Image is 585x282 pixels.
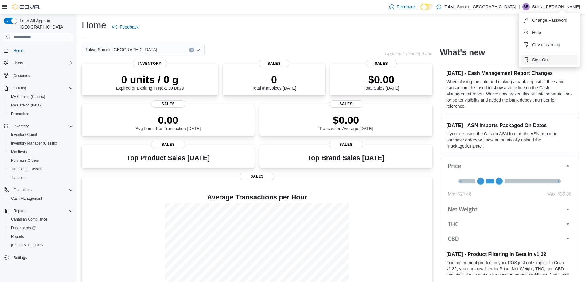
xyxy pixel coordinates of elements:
button: My Catalog (Classic) [6,92,76,101]
p: Sierra [PERSON_NAME] [532,3,580,10]
span: Home [11,47,73,54]
button: Reports [1,207,76,215]
div: Total Sales [DATE] [363,73,399,91]
a: Canadian Compliance [9,216,50,223]
span: Sales [240,173,274,180]
span: Manifests [9,148,73,156]
span: Inventory [133,60,167,67]
span: My Catalog (Beta) [11,103,41,108]
h2: What's new [440,48,485,57]
span: Sign Out [532,57,549,63]
span: Customers [11,71,73,79]
button: Transfers [6,173,76,182]
span: My Catalog (Classic) [9,93,73,100]
button: Change Password [521,15,578,25]
h3: [DATE] - ASN Imports Packaged On Dates [446,122,574,128]
img: Cova [12,4,40,10]
button: [US_STATE] CCRS [6,241,76,249]
span: Settings [11,254,73,261]
a: Settings [11,254,29,261]
h3: Top Product Sales [DATE] [127,154,209,162]
div: Transaction Average [DATE] [319,114,373,131]
button: Clear input [189,48,194,52]
button: Open list of options [196,48,201,52]
button: Help [521,28,578,37]
a: Cash Management [9,195,45,202]
button: Operations [1,186,76,194]
span: Feedback [120,24,138,30]
a: Transfers [9,174,29,181]
button: Settings [1,253,76,262]
span: Inventory Count [9,131,73,138]
span: Cash Management [11,196,42,201]
span: Dashboards [9,224,73,232]
button: Transfers (Classic) [6,165,76,173]
nav: Complex example [4,44,73,278]
button: Customers [1,71,76,80]
span: Tokyo Smoke [GEOGRAPHIC_DATA] [85,46,157,53]
a: Inventory Count [9,131,40,138]
button: Cash Management [6,194,76,203]
h3: Top Brand Sales [DATE] [307,154,384,162]
span: Customers [14,73,31,78]
span: Dashboards [11,226,36,230]
a: My Catalog (Classic) [9,93,48,100]
button: Inventory Manager (Classic) [6,139,76,148]
a: Reports [9,233,26,240]
button: Cova Learning [521,40,578,50]
span: Purchase Orders [11,158,39,163]
span: Settings [14,255,27,260]
a: [US_STATE] CCRS [9,241,45,249]
span: Transfers (Classic) [11,167,42,172]
a: Home [11,47,26,54]
p: 0 [252,73,296,86]
button: Operations [11,186,34,194]
a: Inventory Manager (Classic) [9,140,60,147]
p: 0.00 [136,114,201,126]
button: Promotions [6,110,76,118]
span: Sales [366,60,397,67]
span: Users [14,60,23,65]
span: Sales [329,100,363,108]
a: Transfers (Classic) [9,165,44,173]
p: | [519,3,520,10]
span: Operations [11,186,73,194]
div: Expired or Expiring in Next 30 Days [116,73,184,91]
button: Inventory [1,122,76,130]
span: Transfers [9,174,73,181]
button: Users [11,59,25,67]
h3: [DATE] - Cash Management Report Changes [446,70,574,76]
h1: Home [82,19,106,31]
button: Purchase Orders [6,156,76,165]
a: Dashboards [9,224,38,232]
span: Catalog [11,84,73,92]
span: Feedback [397,4,415,10]
span: Canadian Compliance [9,216,73,223]
span: Home [14,48,23,53]
span: Purchase Orders [9,157,73,164]
p: $0.00 [363,73,399,86]
span: Reports [11,207,73,214]
input: Dark Mode [420,4,433,10]
span: Inventory Count [11,132,37,137]
span: Help [532,29,541,36]
span: Promotions [9,110,73,118]
a: Promotions [9,110,32,118]
span: Sales [259,60,290,67]
div: Avg Items Per Transaction [DATE] [136,114,201,131]
span: Inventory Manager (Classic) [11,141,57,146]
span: Manifests [11,149,27,154]
button: Manifests [6,148,76,156]
a: Manifests [9,148,29,156]
span: Transfers [11,175,26,180]
span: Inventory [14,124,29,129]
a: Dashboards [6,224,76,232]
a: Customers [11,72,34,79]
span: Canadian Compliance [11,217,47,222]
span: SB [524,3,528,10]
a: Feedback [387,1,418,13]
span: Sales [329,141,363,148]
span: Change Password [532,17,567,23]
span: Reports [11,234,24,239]
span: Users [11,59,73,67]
